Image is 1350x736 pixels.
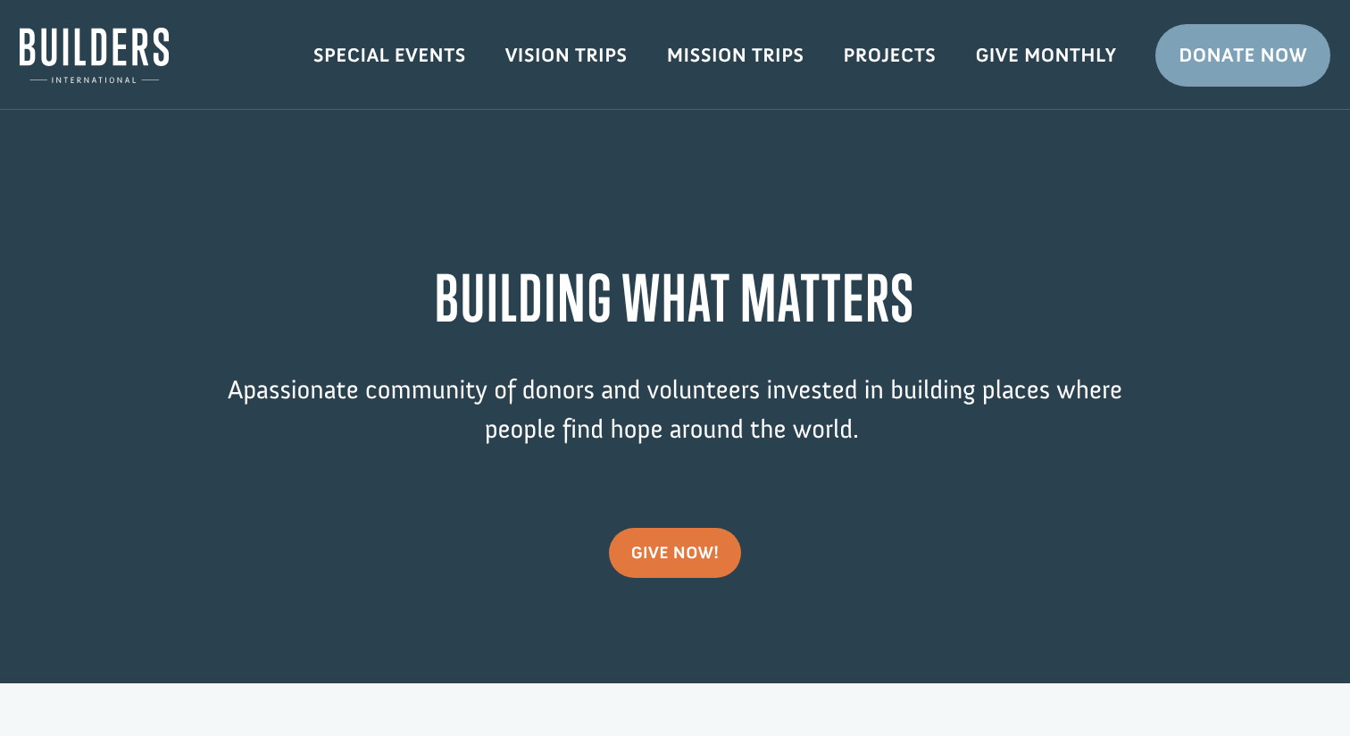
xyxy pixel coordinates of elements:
a: Give Monthly [955,29,1136,81]
span: A [228,373,243,406]
a: Vision Trips [486,29,647,81]
p: passionate community of donors and volunteers invested in building places where people find hope ... [193,371,1157,475]
a: Special Events [294,29,486,81]
a: give now! [609,528,742,578]
img: Builders International [20,28,169,83]
a: Donate Now [1155,24,1330,87]
h1: BUILDING WHAT MATTERS [193,261,1157,344]
a: Projects [824,29,956,81]
a: Mission Trips [647,29,824,81]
